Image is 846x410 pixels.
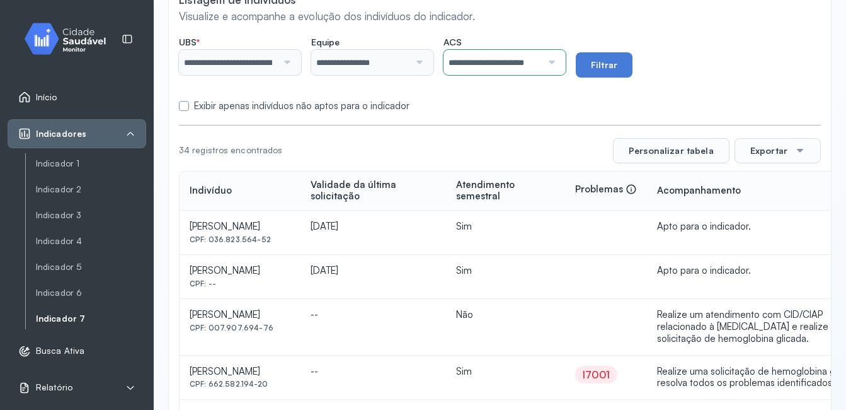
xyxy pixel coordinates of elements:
[179,37,200,48] span: UBS
[36,129,86,139] span: Indicadores
[311,366,436,378] div: --
[194,100,409,112] label: Exibir apenas indivíduos não aptos para o indicador
[179,9,821,23] p: Visualize e acompanhe a evolução dos indivíduos do indicador.
[575,184,637,198] div: Problemas
[179,145,282,156] div: 34 registros encontrados
[36,262,146,272] a: Indicador 5
[190,366,290,378] div: [PERSON_NAME]
[190,221,290,233] div: [PERSON_NAME]
[456,179,555,203] div: Atendimento semestral
[190,309,290,321] div: [PERSON_NAME]
[190,380,290,389] div: CPF: 662.582.194-20
[36,382,72,393] span: Relatório
[311,265,436,277] div: [DATE]
[36,158,146,169] a: Indicador 1
[36,313,146,324] a: Indicador 7
[583,368,610,381] div: I7001
[576,52,632,78] button: Filtrar
[443,37,462,48] span: ACS
[18,91,135,103] a: Início
[311,37,340,48] span: Equipe
[311,179,436,203] div: Validade da última solicitação
[13,20,127,57] img: monitor.svg
[36,233,146,249] a: Indicador 4
[36,259,146,275] a: Indicador 5
[190,185,232,197] div: Indivíduo
[735,138,821,163] button: Exportar
[36,210,146,221] a: Indicador 3
[190,265,290,277] div: [PERSON_NAME]
[456,221,555,233] div: Sim
[456,366,555,378] div: Sim
[311,221,436,233] div: [DATE]
[36,182,146,197] a: Indicador 2
[190,235,290,244] div: CPF: 036.823.564-52
[36,208,146,223] a: Indicador 3
[36,288,146,298] a: Indicador 6
[657,185,741,197] div: Acompanhamento
[190,324,290,332] div: CPF: 007.907.694-76
[36,236,146,247] a: Indicador 4
[36,285,146,301] a: Indicador 6
[36,92,57,103] span: Início
[36,311,146,327] a: Indicador 7
[311,309,436,321] div: --
[613,138,729,163] button: Personalizar tabela
[456,265,555,277] div: Sim
[36,184,146,195] a: Indicador 2
[36,156,146,172] a: Indicador 1
[18,345,135,358] a: Busca Ativa
[456,309,555,321] div: Não
[190,279,290,288] div: CPF: --
[36,346,84,356] span: Busca Ativa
